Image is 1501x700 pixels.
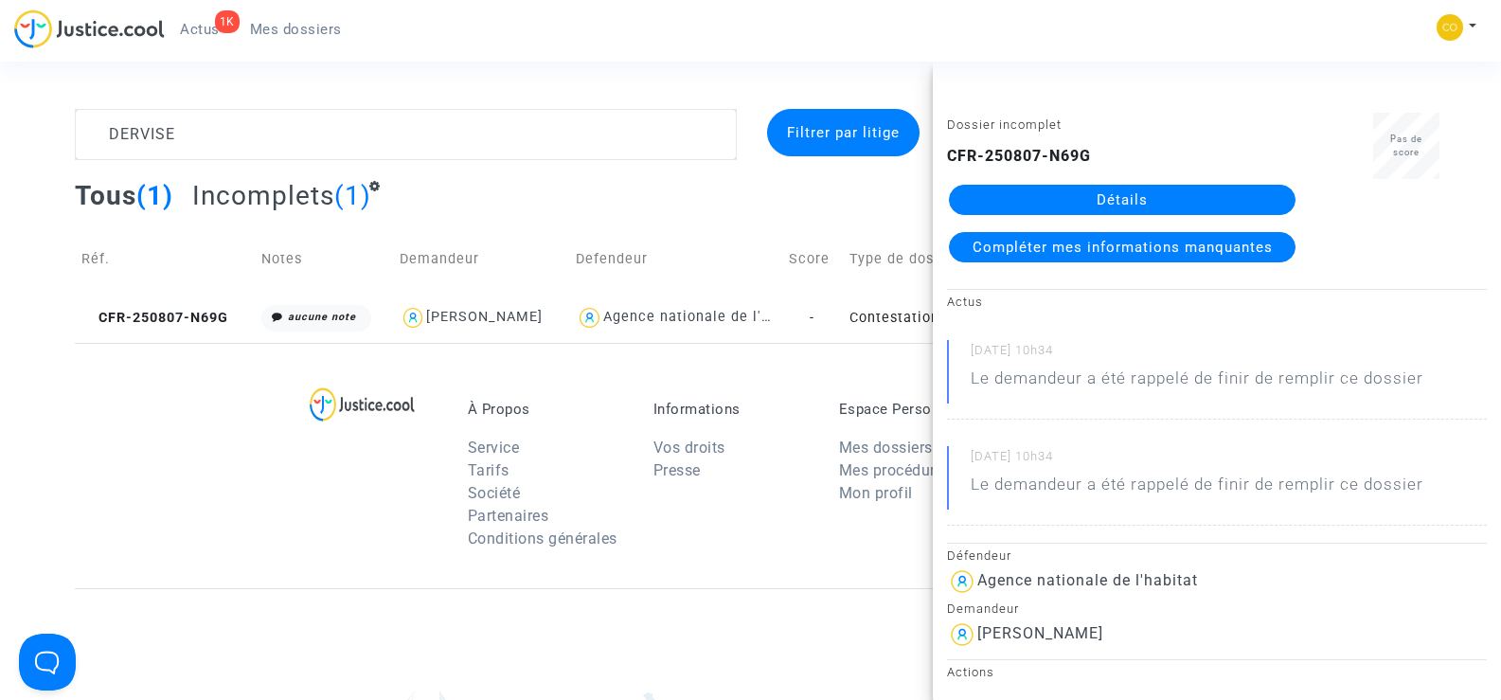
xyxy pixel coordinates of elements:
i: aucune note [288,311,356,323]
a: Vos droits [653,439,725,457]
span: Filtrer par litige [787,124,900,141]
a: Presse [653,461,701,479]
small: [DATE] 10h34 [971,448,1487,473]
p: À Propos [468,401,625,418]
img: 84a266a8493598cb3cce1313e02c3431 [1437,14,1463,41]
p: Le demandeur a été rappelé de finir de remplir ce dossier [971,473,1423,506]
span: Tous [75,180,136,211]
td: Defendeur [569,225,782,293]
a: 1KActus [165,15,235,44]
span: Actus [180,21,220,38]
td: Type de dossier [843,225,1056,293]
a: Partenaires [468,507,549,525]
img: logo-lg.svg [310,387,415,422]
a: Tarifs [468,461,509,479]
small: Dossier incomplet [947,117,1062,132]
img: icon-user.svg [947,619,977,650]
td: Demandeur [393,225,569,293]
small: Défendeur [947,548,1011,563]
a: Société [468,484,521,502]
small: Actions [947,665,994,679]
a: Détails [949,185,1296,215]
div: 1K [215,10,240,33]
span: Compléter mes informations manquantes [973,239,1273,256]
small: Demandeur [947,601,1019,616]
td: Contestation du retrait de [PERSON_NAME] par l'ANAH (mandataire) [843,293,1056,343]
a: Mes dossiers [235,15,357,44]
img: jc-logo.svg [14,9,165,48]
a: Conditions générales [468,529,617,547]
span: Pas de score [1390,134,1422,157]
div: Agence nationale de l'habitat [603,309,812,325]
p: Espace Personnel [839,401,996,418]
a: Mes procédures [839,461,952,479]
div: [PERSON_NAME] [426,309,543,325]
iframe: Help Scout Beacon - Open [19,634,76,691]
a: Mes dossiers [839,439,933,457]
td: Score [782,225,843,293]
img: icon-user.svg [576,304,603,332]
div: [PERSON_NAME] [977,624,1103,642]
span: (1) [334,180,371,211]
b: CFR-250807-N69G [947,147,1091,165]
p: Le demandeur a été rappelé de finir de remplir ce dossier [971,367,1423,400]
p: Informations [653,401,811,418]
span: CFR-250807-N69G [81,310,228,326]
a: Mon profil [839,484,913,502]
span: - [810,310,814,326]
img: icon-user.svg [947,566,977,597]
span: Incomplets [192,180,334,211]
small: [DATE] 10h34 [971,342,1487,367]
span: (1) [136,180,173,211]
td: Notes [255,225,393,293]
span: Mes dossiers [250,21,342,38]
a: Service [468,439,520,457]
div: Agence nationale de l'habitat [977,571,1198,589]
td: Réf. [75,225,255,293]
small: Actus [947,295,983,309]
img: icon-user.svg [400,304,427,332]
